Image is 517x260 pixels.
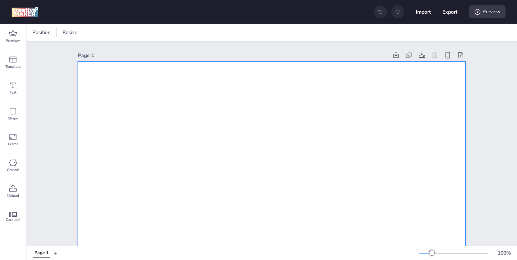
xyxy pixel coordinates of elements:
[78,52,388,59] div: Page 1
[53,247,57,259] button: +
[7,167,19,173] span: Graphic
[11,6,38,17] img: logo Creative Maker
[6,38,20,44] span: Premium
[31,29,52,36] span: Position
[442,4,457,19] button: Export
[5,64,20,70] span: Template
[495,249,513,257] div: 100 %
[6,217,20,223] span: Carousel
[469,5,506,18] div: Preview
[61,29,79,36] span: Resize
[416,4,431,19] button: Import
[8,141,18,147] span: Frame
[29,247,53,259] div: Tabs
[10,90,17,95] span: Text
[8,115,18,121] span: Shape
[34,250,48,256] div: Page 1
[7,193,19,199] span: Upload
